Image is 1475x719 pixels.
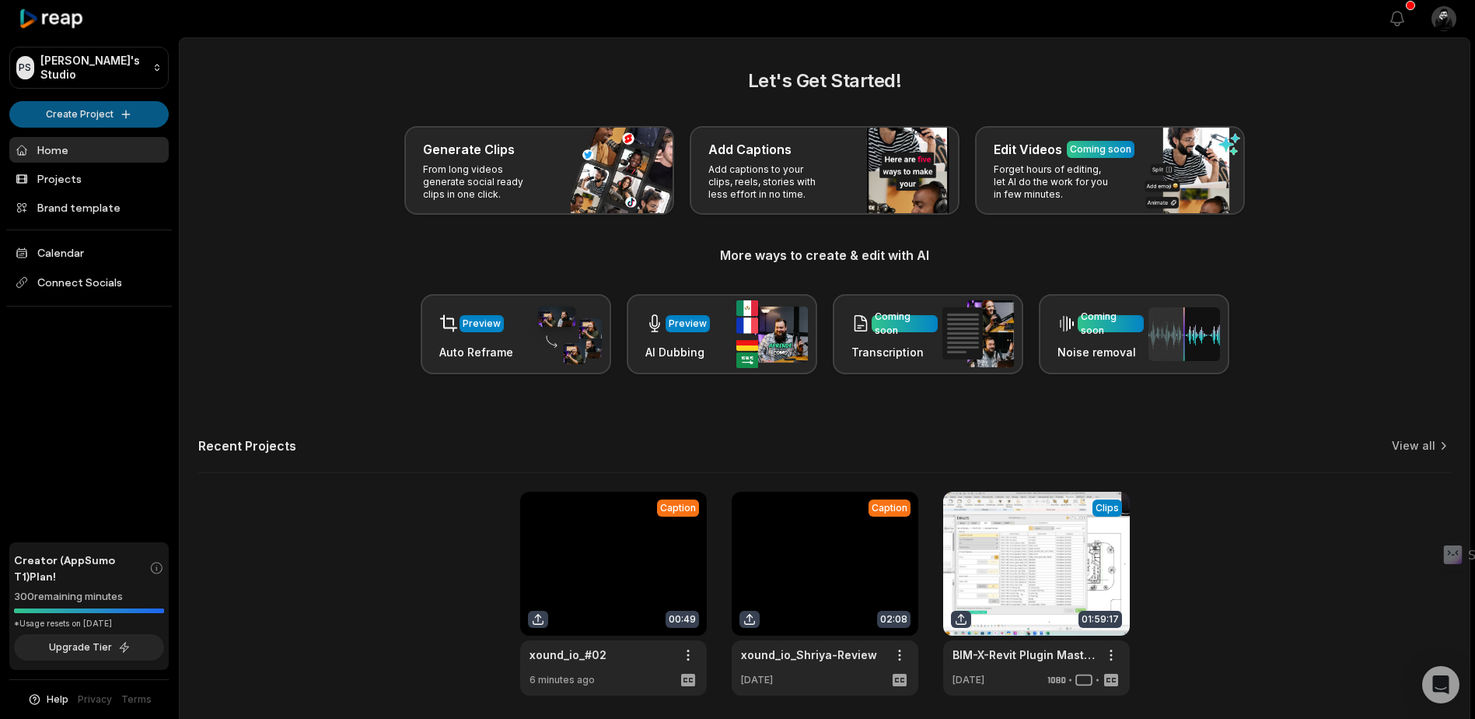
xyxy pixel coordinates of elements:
[40,54,146,82] p: [PERSON_NAME]'s Studio
[669,317,707,331] div: Preview
[9,195,169,220] a: Brand template
[16,56,34,79] div: PS
[942,300,1014,367] img: transcription.png
[1081,310,1141,338] div: Coming soon
[463,317,501,331] div: Preview
[851,344,938,360] h3: Transcription
[9,268,169,296] span: Connect Socials
[9,101,169,128] button: Create Project
[994,163,1114,201] p: Forget hours of editing, let AI do the work for you in few minutes.
[121,693,152,707] a: Terms
[9,240,169,265] a: Calendar
[14,589,164,605] div: 300 remaining minutes
[1392,438,1435,454] a: View all
[14,634,164,661] button: Upgrade Tier
[9,137,169,163] a: Home
[952,647,1096,663] a: BIM-X-Revit Plugin Mastery
[78,693,112,707] a: Privacy
[9,166,169,191] a: Projects
[47,693,68,707] span: Help
[423,163,544,201] p: From long videos generate social ready clips in one click.
[736,300,808,368] img: ai_dubbing.png
[708,163,829,201] p: Add captions to your clips, reels, stories with less effort in no time.
[1148,307,1220,361] img: noise_removal.png
[645,344,710,360] h3: AI Dubbing
[994,140,1062,159] h3: Edit Videos
[198,67,1451,95] h2: Let's Get Started!
[708,140,792,159] h3: Add Captions
[530,304,602,365] img: auto_reframe.png
[530,647,606,663] a: xound_io_#02
[1422,666,1459,703] div: Open Intercom Messenger
[14,618,164,630] div: *Usage resets on [DATE]
[875,310,935,338] div: Coming soon
[1070,142,1131,156] div: Coming soon
[14,552,149,584] span: Creator (AppSumo T1) Plan!
[198,246,1451,265] h3: More ways to create & edit with AI
[439,344,513,360] h3: Auto Reframe
[198,438,296,454] h2: Recent Projects
[741,647,877,663] a: xound_io_Shriya-Review
[1057,344,1144,360] h3: Noise removal
[27,693,68,707] button: Help
[423,140,515,159] h3: Generate Clips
